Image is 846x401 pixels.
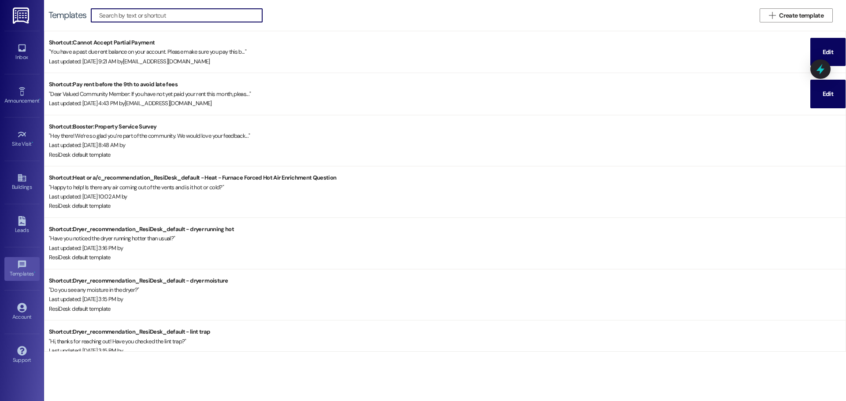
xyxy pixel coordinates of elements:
[4,213,40,237] a: Leads
[49,38,810,47] div: Shortcut: Cannot Accept Partial Payment
[49,202,111,210] span: ResiDesk default template
[49,140,846,150] div: Last updated: [DATE] 8:48 AM by
[49,183,846,192] div: " Happy to help! Is there any air coming out of the vents and is it hot or cold? "
[48,11,86,20] div: Templates
[34,269,35,276] span: •
[49,122,846,131] div: Shortcut: Booster: Property Service Survey
[49,57,810,66] div: Last updated: [DATE] 9:21 AM by [EMAIL_ADDRESS][DOMAIN_NAME]
[49,99,810,108] div: Last updated: [DATE] 4:43 PM by [EMAIL_ADDRESS][DOMAIN_NAME]
[4,40,40,64] a: Inbox
[49,254,111,261] span: ResiDesk default template
[49,234,846,243] div: " Have you noticed the dryer running hotter than usual? "
[49,337,846,346] div: " Hi, thanks for reaching out! Have you checked the lint trap? "
[810,38,846,66] button: Edit
[49,173,846,182] div: Shortcut: Heat or a/c_recommendation_ResiDesk_default - Heat - Furnace Forced Hot Air Enrichment ...
[4,170,40,194] a: Buildings
[769,12,775,19] i: 
[779,11,824,20] span: Create template
[49,276,846,285] div: Shortcut: Dryer_recommendation_ResiDesk_default - dryer moisture
[49,294,846,304] div: Last updated: [DATE] 3:15 PM by
[49,151,111,158] span: ResiDesk default template
[823,89,833,99] span: Edit
[49,192,846,201] div: Last updated: [DATE] 10:02 AM by
[823,48,833,57] span: Edit
[49,327,846,336] div: Shortcut: Dryer_recommendation_ResiDesk_default - lint trap
[4,257,40,281] a: Templates •
[39,96,41,103] span: •
[4,127,40,151] a: Site Visit •
[4,300,40,324] a: Account
[32,140,33,146] span: •
[4,343,40,367] a: Support
[49,47,810,56] div: " You have a past due rent balance on your account. Please make sure you pay this b... "
[49,285,846,294] div: " Do you see any moisture in the dryer? "
[49,131,846,140] div: " Hey there! We’re so glad you’re part of the community. We would love your feedback... "
[760,8,833,22] button: Create template
[99,9,262,22] input: Search by text or shortcut
[49,305,111,313] span: ResiDesk default template
[49,346,846,355] div: Last updated: [DATE] 3:15 PM by
[49,80,810,89] div: Shortcut: Pay rent before the 9th to avoid late fees
[49,89,810,99] div: " Dear Valued Community Member: If you have not yet paid your rent this month, pleas... "
[49,224,846,234] div: Shortcut: Dryer_recommendation_ResiDesk_default - dryer running hot
[13,7,31,24] img: ResiDesk Logo
[49,243,846,253] div: Last updated: [DATE] 3:16 PM by
[810,80,846,108] button: Edit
